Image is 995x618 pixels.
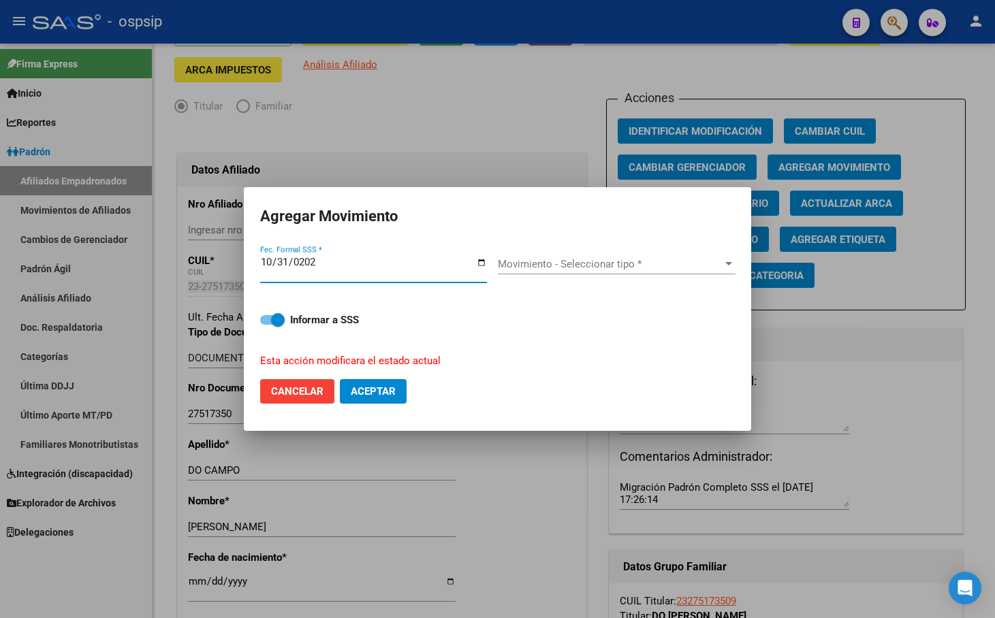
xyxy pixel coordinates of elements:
[290,314,359,326] strong: Informar a SSS
[949,572,981,604] div: Open Intercom Messenger
[260,353,718,369] p: Esta acción modificara el estado actual
[271,385,323,397] span: Cancelar
[351,385,396,397] span: Aceptar
[260,379,334,404] button: Cancelar
[498,258,723,270] span: Movimiento - Seleccionar tipo *
[260,204,735,229] h2: Agregar Movimiento
[340,379,407,404] button: Aceptar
